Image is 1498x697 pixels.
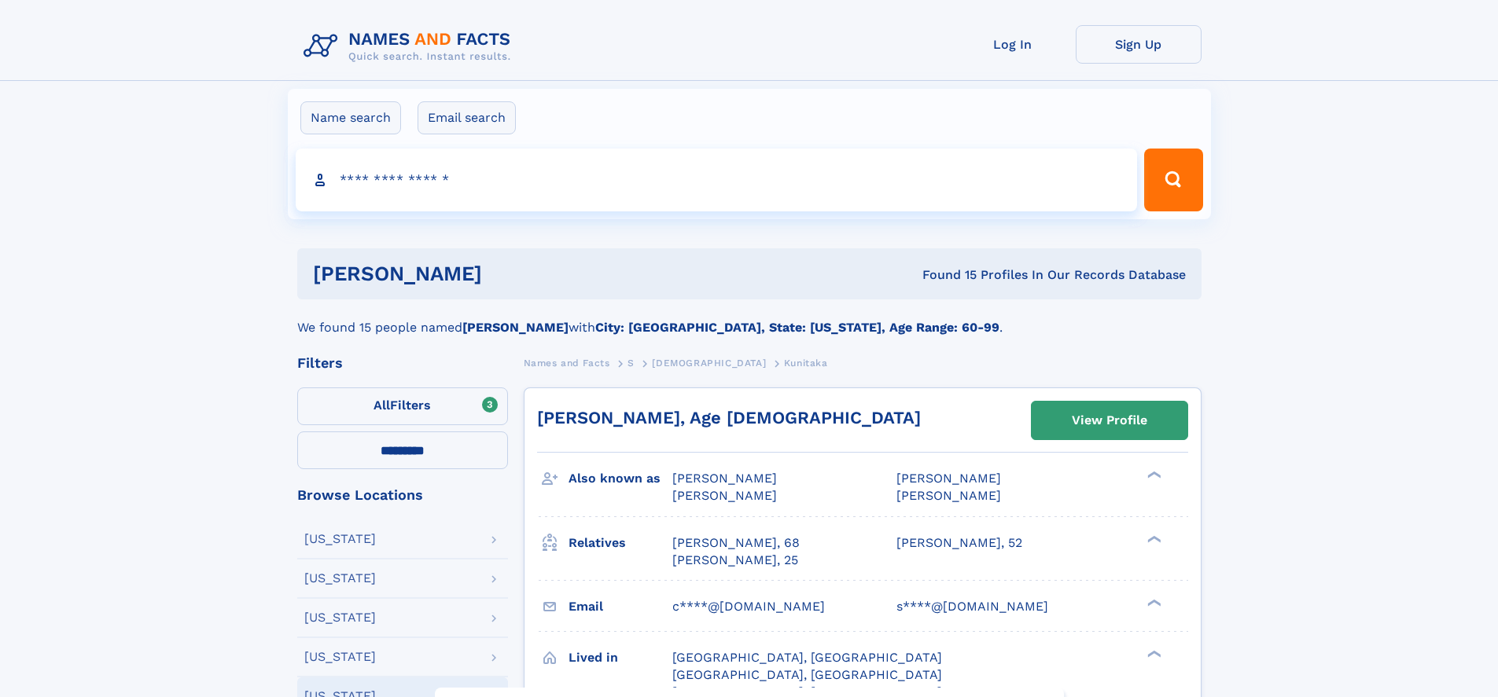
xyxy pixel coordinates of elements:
[569,465,672,492] h3: Also known as
[537,408,921,427] a: [PERSON_NAME], Age [DEMOGRAPHIC_DATA]
[304,611,376,624] div: [US_STATE]
[652,358,766,369] span: [DEMOGRAPHIC_DATA]
[304,572,376,585] div: [US_STATE]
[896,488,1001,503] span: [PERSON_NAME]
[300,101,401,134] label: Name search
[569,644,672,671] h3: Lived in
[672,650,942,665] span: [GEOGRAPHIC_DATA], [GEOGRAPHIC_DATA]
[313,264,702,284] h1: [PERSON_NAME]
[1143,648,1162,658] div: ❯
[672,552,798,569] a: [PERSON_NAME], 25
[569,530,672,556] h3: Relatives
[297,299,1202,337] div: We found 15 people named with .
[950,25,1076,64] a: Log In
[462,320,569,335] b: [PERSON_NAME]
[784,358,828,369] span: Kunitaka
[418,101,516,134] label: Email search
[296,149,1138,211] input: search input
[297,488,508,502] div: Browse Locations
[1072,402,1147,438] div: View Profile
[672,471,777,486] span: [PERSON_NAME]
[672,534,800,552] a: [PERSON_NAME], 68
[1144,149,1202,211] button: Search Button
[1143,597,1162,607] div: ❯
[1143,470,1162,480] div: ❯
[304,651,376,663] div: [US_STATE]
[569,593,672,620] h3: Email
[652,353,766,372] a: [DEMOGRAPHIC_DATA]
[896,534,1022,552] a: [PERSON_NAME], 52
[1076,25,1202,64] a: Sign Up
[297,387,508,425] label: Filters
[374,398,390,413] span: All
[628,358,635,369] span: S
[702,266,1186,284] div: Found 15 Profiles In Our Records Database
[297,356,508,370] div: Filters
[628,353,635,372] a: S
[896,471,1001,486] span: [PERSON_NAME]
[304,533,376,545] div: [US_STATE]
[1143,534,1162,544] div: ❯
[672,488,777,503] span: [PERSON_NAME]
[672,667,942,682] span: [GEOGRAPHIC_DATA], [GEOGRAPHIC_DATA]
[524,353,610,372] a: Names and Facts
[1032,402,1187,439] a: View Profile
[297,25,524,68] img: Logo Names and Facts
[595,320,999,335] b: City: [GEOGRAPHIC_DATA], State: [US_STATE], Age Range: 60-99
